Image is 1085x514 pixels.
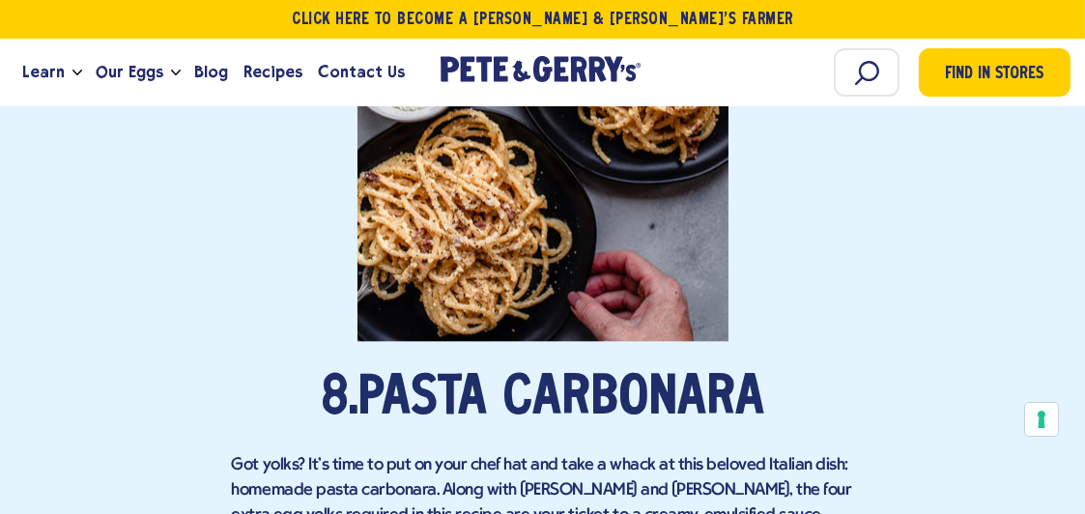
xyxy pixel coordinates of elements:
button: Open the dropdown menu for Learn [72,70,82,76]
a: Find in Stores [919,48,1071,97]
a: Pasta Carbonara [358,373,764,427]
button: Your consent preferences for tracking technologies [1025,403,1058,436]
span: Learn [22,60,65,84]
input: Search [834,48,899,97]
span: Recipes [243,60,302,84]
span: Our Eggs [96,60,163,84]
span: Contact Us [319,60,405,84]
h2: 8. [232,370,854,428]
span: Blog [194,60,228,84]
a: Our Eggs [88,46,171,99]
a: Recipes [236,46,310,99]
a: Contact Us [311,46,413,99]
span: Find in Stores [946,62,1044,88]
a: Blog [186,46,236,99]
button: Open the dropdown menu for Our Eggs [171,70,181,76]
a: Learn [14,46,72,99]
